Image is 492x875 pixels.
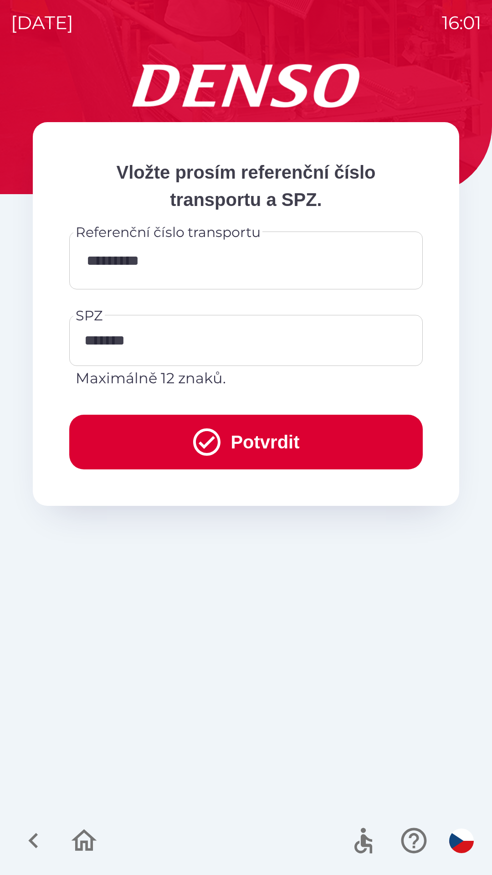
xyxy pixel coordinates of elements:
label: SPZ [76,306,102,325]
p: Vložte prosím referenční číslo transportu a SPZ. [69,159,423,213]
p: [DATE] [11,9,73,36]
img: Logo [33,64,459,108]
button: Potvrdit [69,415,423,469]
label: Referenční číslo transportu [76,222,261,242]
img: cs flag [449,829,474,853]
p: 16:01 [442,9,481,36]
p: Maximálně 12 znaků. [76,367,416,389]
